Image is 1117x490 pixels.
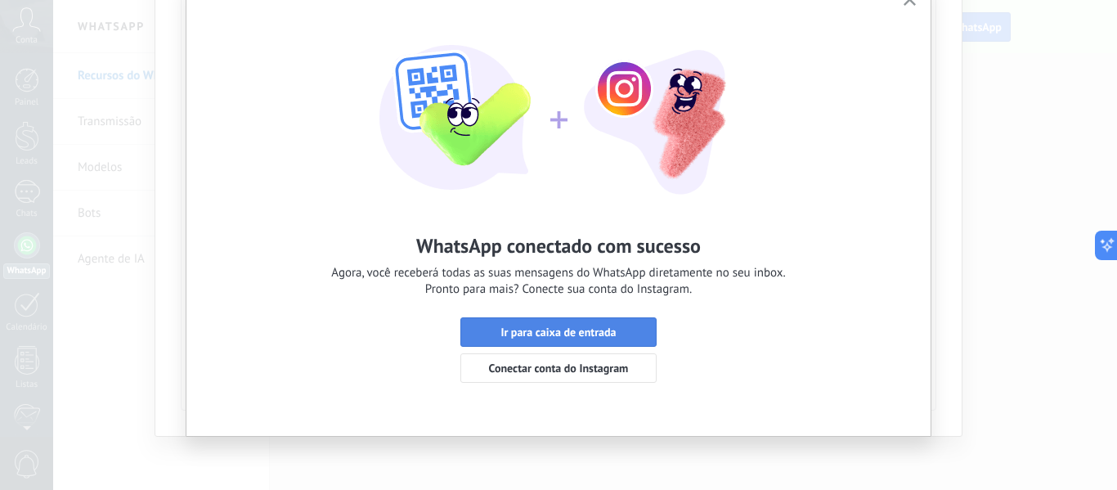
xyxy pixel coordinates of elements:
button: Conectar conta do Instagram [460,353,657,383]
span: Agora, você receberá todas as suas mensagens do WhatsApp diretamente no seu inbox. Pronto para ma... [331,265,785,298]
img: wa-lite-feat-instagram-success.png [379,4,738,200]
span: Conectar conta do Instagram [489,362,629,374]
span: Ir para caixa de entrada [500,326,616,338]
h2: WhatsApp conectado com sucesso [416,233,701,258]
button: Ir para caixa de entrada [460,317,657,347]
